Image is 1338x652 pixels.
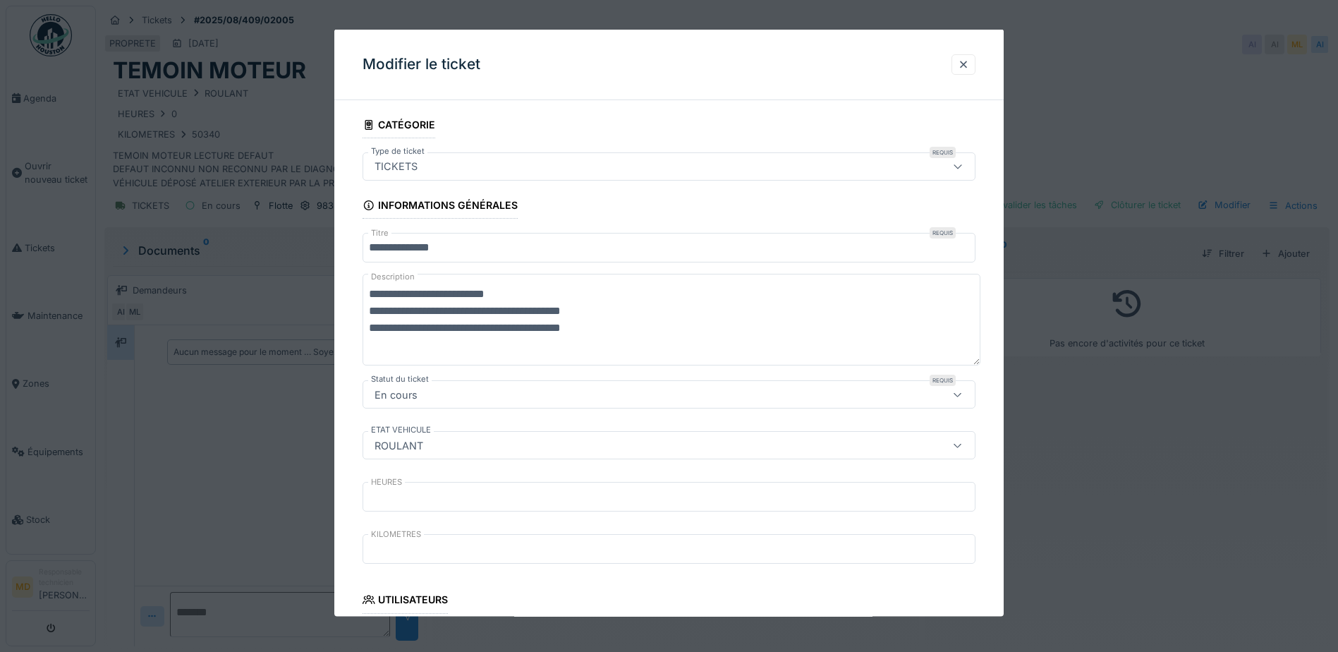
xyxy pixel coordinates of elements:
[369,437,429,453] div: ROULANT
[368,268,418,286] label: Description
[369,159,423,174] div: TICKETS
[930,227,956,239] div: Requis
[368,529,424,541] label: KILOMETRES
[363,195,518,219] div: Informations générales
[368,476,405,488] label: HEURES
[368,227,391,239] label: Titre
[930,147,956,158] div: Requis
[368,145,427,157] label: Type de ticket
[368,424,434,436] label: ETAT VEHICULE
[930,375,956,386] div: Requis
[363,56,480,73] h3: Modifier le ticket
[369,387,423,402] div: En cours
[368,373,432,385] label: Statut du ticket
[363,114,435,138] div: Catégorie
[363,589,448,613] div: Utilisateurs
